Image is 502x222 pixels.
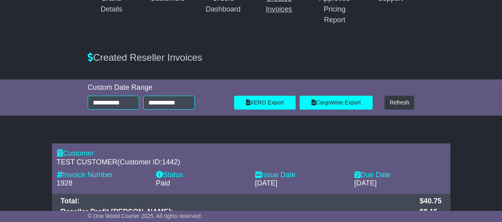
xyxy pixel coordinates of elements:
[234,96,296,110] a: XERO Export
[354,179,446,188] div: [DATE]
[156,171,247,180] div: Status
[423,208,437,216] span: 8.15
[84,52,418,64] div: Created Reseller Invoices
[57,179,148,188] div: 1928
[415,207,445,217] td: $
[57,207,416,217] td: Reseller Profit [PERSON_NAME]:
[255,171,346,180] div: Issue Date
[255,179,346,188] div: [DATE]
[156,179,247,188] div: Paid
[354,171,446,180] div: Due Date
[57,158,446,167] div: (Customer ID: )
[415,196,445,207] td: $
[162,158,178,166] span: 1442
[57,158,117,166] span: TEST CUSTOMER
[300,96,373,110] a: CargoWise Export
[88,83,226,92] div: Custom Date Range
[57,171,148,180] div: Invoice Number
[57,149,446,158] div: Customer
[423,197,441,205] span: 40.75
[57,196,416,207] td: Total:
[385,96,414,110] button: Refresh
[88,213,202,219] span: © One World Courier 2025. All rights reserved.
